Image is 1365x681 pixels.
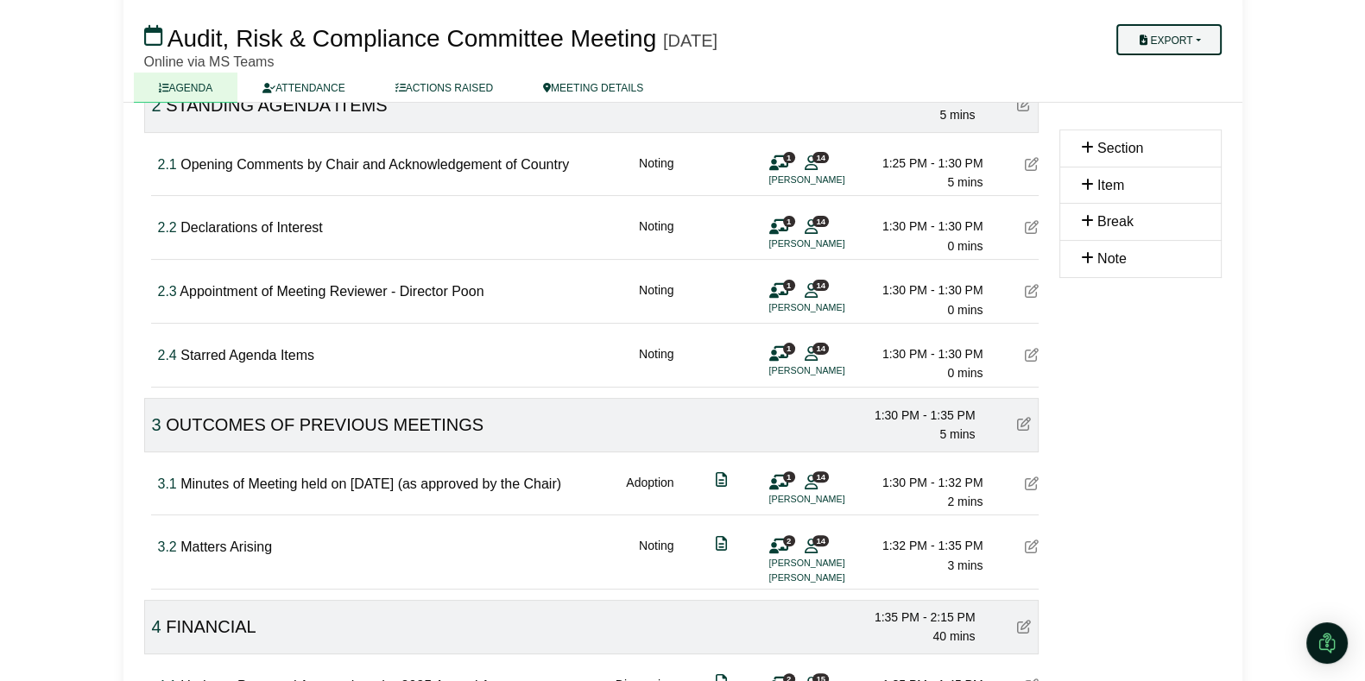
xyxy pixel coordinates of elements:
li: [PERSON_NAME] [769,300,899,315]
span: 1 [783,280,795,291]
div: 1:30 PM - 1:30 PM [863,217,983,236]
span: 3 mins [947,558,983,572]
span: 14 [812,216,829,227]
span: Click to fine tune number [152,96,161,115]
span: FINANCIAL [166,617,256,636]
span: Click to fine tune number [152,415,161,434]
span: 0 mins [947,366,983,380]
span: 5 mins [947,175,983,189]
a: MEETING DETAILS [518,73,668,103]
span: 14 [812,152,829,163]
div: 1:32 PM - 1:35 PM [863,536,983,555]
li: [PERSON_NAME] [769,571,899,585]
div: Noting [639,344,673,383]
li: [PERSON_NAME] [769,492,899,507]
div: Noting [639,536,673,585]
div: 1:30 PM - 1:30 PM [863,344,983,363]
span: 14 [812,343,829,354]
span: Click to fine tune number [158,220,177,235]
a: ACTIONS RAISED [370,73,518,103]
span: 14 [812,535,829,546]
span: Section [1097,141,1143,155]
span: Audit, Risk & Compliance Committee Meeting [167,25,656,52]
span: 14 [812,280,829,291]
div: 1:30 PM - 1:30 PM [863,281,983,300]
a: ATTENDANCE [237,73,370,103]
div: Noting [639,217,673,255]
a: AGENDA [134,73,238,103]
div: 1:30 PM - 1:35 PM [855,406,976,425]
span: 2 [783,535,795,546]
div: 1:35 PM - 2:15 PM [855,608,976,627]
span: Click to fine tune number [158,348,177,363]
span: Break [1097,214,1134,229]
span: Click to fine tune number [158,284,177,299]
span: Starred Agenda Items [180,348,314,363]
span: 40 mins [932,629,975,643]
span: Item [1097,178,1124,192]
span: Matters Arising [180,539,272,554]
li: [PERSON_NAME] [769,236,899,251]
span: 14 [812,471,829,482]
li: [PERSON_NAME] [769,556,899,571]
span: 2 mins [947,495,983,508]
div: Noting [639,154,673,192]
div: Open Intercom Messenger [1306,622,1348,664]
span: OUTCOMES OF PREVIOUS MEETINGS [166,415,483,434]
div: Noting [639,281,673,319]
div: Adoption [626,473,673,512]
span: Minutes of Meeting held on [DATE] (as approved by the Chair) [180,476,561,491]
span: 5 mins [939,427,975,441]
span: Note [1097,251,1127,266]
li: [PERSON_NAME] [769,363,899,378]
span: Online via MS Teams [144,54,275,69]
span: Click to fine tune number [152,617,161,636]
span: 1 [783,471,795,482]
button: Export [1116,24,1221,55]
span: 0 mins [947,303,983,317]
span: Click to fine tune number [158,539,177,554]
span: STANDING AGENDA ITEMS [166,96,387,115]
span: 5 mins [939,108,975,122]
span: 0 mins [947,239,983,253]
li: [PERSON_NAME] [769,173,899,187]
span: Opening Comments by Chair and Acknowledgement of Country [180,157,569,172]
div: 1:30 PM - 1:32 PM [863,473,983,492]
span: 1 [783,216,795,227]
span: 1 [783,343,795,354]
span: Declarations of Interest [180,220,323,235]
span: Appointment of Meeting Reviewer - Director Poon [180,284,483,299]
div: 1:25 PM - 1:30 PM [863,154,983,173]
span: Click to fine tune number [158,476,177,491]
span: Click to fine tune number [158,157,177,172]
div: [DATE] [663,30,717,51]
span: 1 [783,152,795,163]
